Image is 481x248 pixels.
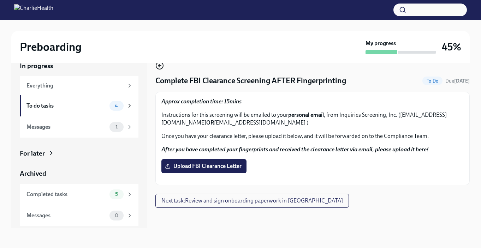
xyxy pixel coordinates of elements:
a: To do tasks4 [20,95,138,116]
img: CharlieHealth [14,4,53,16]
span: 1 [111,124,122,129]
a: In progress [20,61,138,71]
span: Next task : Review and sign onboarding paperwork in [GEOGRAPHIC_DATA] [161,197,343,204]
span: 5 [111,192,122,197]
div: Messages [26,212,107,219]
a: Messages0 [20,205,138,226]
strong: personal email [288,111,324,118]
div: Messages [26,123,107,131]
strong: [DATE] [454,78,470,84]
div: Completed tasks [26,190,107,198]
span: Upload FBI Clearance Letter [166,163,242,170]
strong: Approx completion time: 15mins [161,98,242,105]
span: To Do [422,78,443,84]
span: 4 [111,103,122,108]
a: For later [20,149,138,158]
div: Everything [26,82,124,90]
strong: After you have completed your fingerprints and received the clearance letter via email, please up... [161,146,429,153]
a: Archived [20,169,138,178]
h4: Complete FBI Clearance Screening AFTER Fingerprinting [155,75,346,86]
div: For later [20,149,45,158]
strong: My progress [366,40,396,47]
button: Next task:Review and sign onboarding paperwork in [GEOGRAPHIC_DATA] [155,194,349,208]
span: Due [445,78,470,84]
a: Everything [20,76,138,95]
label: Upload FBI Clearance Letter [161,159,247,173]
a: Completed tasks5 [20,184,138,205]
p: Instructions for this screening will be emailed to your , from Inquiries Screening, Inc. ([EMAIL_... [161,111,464,127]
div: To do tasks [26,102,107,110]
span: 0 [111,213,123,218]
span: October 16th, 2025 06:00 [445,78,470,84]
h2: Preboarding [20,40,82,54]
h3: 45% [442,41,461,53]
p: Once you have your clearance letter, please upload it below, and it will be forwarded on to the C... [161,132,464,140]
strong: OR [206,119,214,126]
a: Messages1 [20,116,138,138]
